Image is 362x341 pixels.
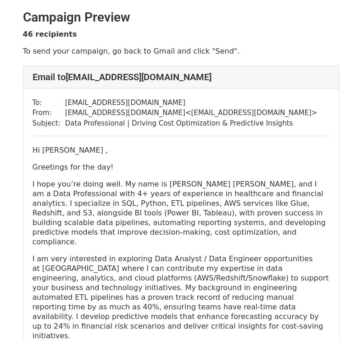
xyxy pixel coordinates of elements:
p: I am very interested in exploring Data Analyst / Data Engineer opportunities at [GEOGRAPHIC_DATA]... [33,254,330,341]
td: [EMAIL_ADDRESS][DOMAIN_NAME] < [EMAIL_ADDRESS][DOMAIN_NAME] > [65,108,317,118]
p: I hope you’re doing well. My name is [PERSON_NAME] [PERSON_NAME] , and I am a Data Professional w... [33,179,330,247]
h2: Campaign Preview [23,10,340,25]
p: Hi [PERSON_NAME] , [33,145,330,155]
p: To send your campaign, go back to Gmail and click "Send". [23,46,340,56]
strong: 46 recipients [23,30,77,38]
td: Subject: [33,118,65,129]
td: From: [33,108,65,118]
h4: Email to [EMAIL_ADDRESS][DOMAIN_NAME] [33,71,330,82]
p: Greetings for the day! [33,162,330,172]
td: To: [33,98,65,108]
td: [EMAIL_ADDRESS][DOMAIN_NAME] [65,98,317,108]
td: Data Professional | Driving Cost Optimization & Predictive Insights [65,118,317,129]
